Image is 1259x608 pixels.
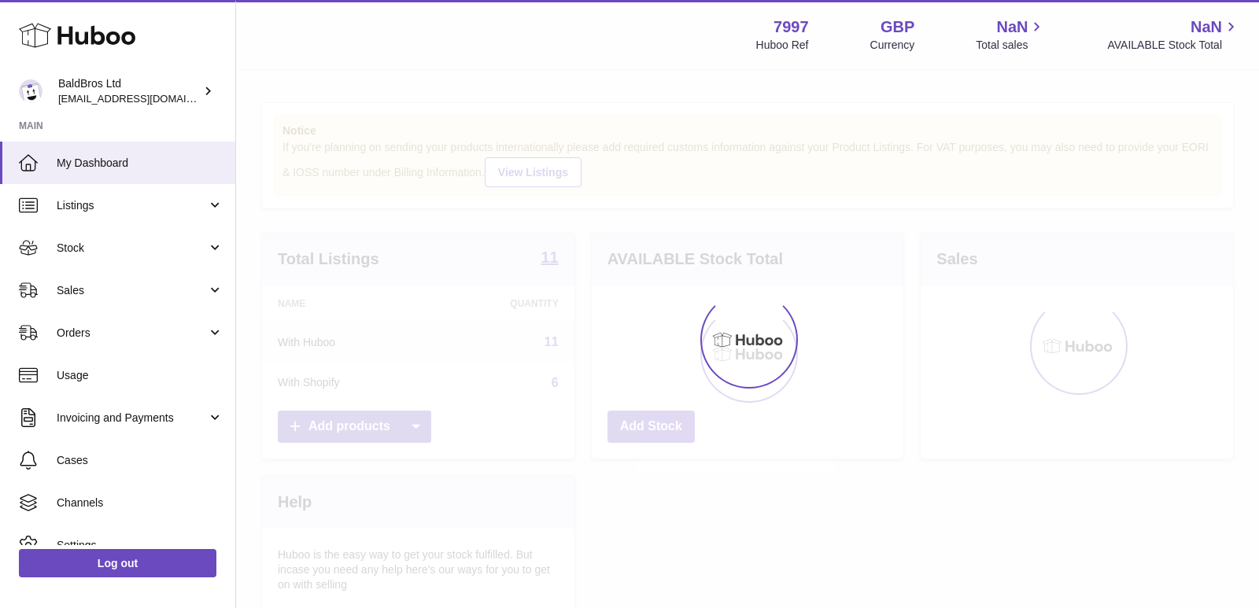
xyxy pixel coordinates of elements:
[57,411,207,426] span: Invoicing and Payments
[881,17,914,38] strong: GBP
[19,79,42,103] img: baldbrothersblog@gmail.com
[996,17,1028,38] span: NaN
[57,156,223,171] span: My Dashboard
[773,17,809,38] strong: 7997
[57,368,223,383] span: Usage
[1107,17,1240,53] a: NaN AVAILABLE Stock Total
[57,496,223,510] span: Channels
[57,326,207,341] span: Orders
[1107,38,1240,53] span: AVAILABLE Stock Total
[976,38,1046,53] span: Total sales
[870,38,915,53] div: Currency
[58,76,200,106] div: BaldBros Ltd
[1191,17,1222,38] span: NaN
[756,38,809,53] div: Huboo Ref
[57,241,207,256] span: Stock
[57,538,223,553] span: Settings
[58,92,231,105] span: [EMAIL_ADDRESS][DOMAIN_NAME]
[57,283,207,298] span: Sales
[19,549,216,577] a: Log out
[57,453,223,468] span: Cases
[57,198,207,213] span: Listings
[976,17,1046,53] a: NaN Total sales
